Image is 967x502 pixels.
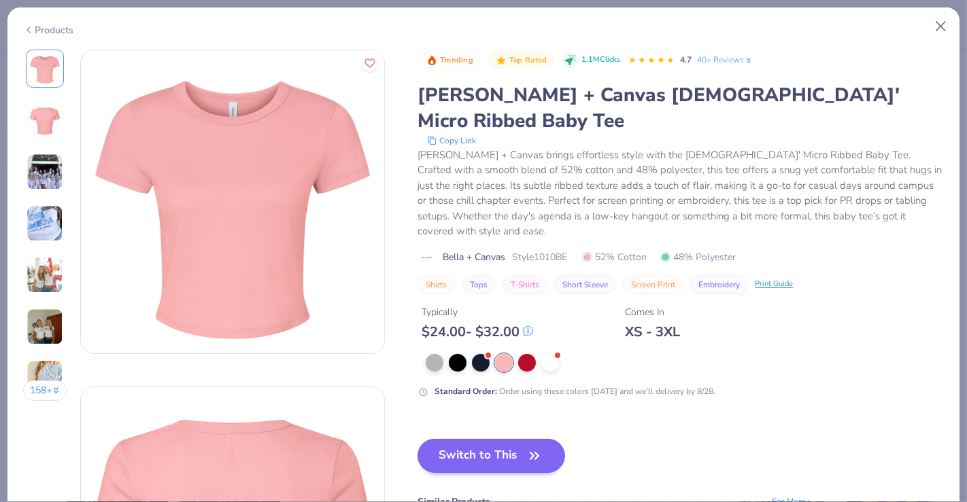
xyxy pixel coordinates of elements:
button: Badge Button [419,52,480,69]
span: Trending [440,56,473,64]
img: Front [81,50,384,353]
div: Typically [422,305,533,319]
span: 52% Cotton [582,250,647,264]
button: Like [361,54,379,72]
span: Top Rated [509,56,547,64]
div: Comes In [625,305,680,319]
button: Embroidery [690,275,748,294]
div: 4.7 Stars [628,50,675,71]
button: Screen Print [623,275,683,294]
div: $ 24.00 - $ 32.00 [422,323,533,340]
img: User generated content [27,360,63,397]
button: Tops [462,275,496,294]
span: 48% Polyester [660,250,736,264]
span: 1.1M Clicks [581,54,620,66]
button: Switch to This [418,439,565,473]
button: Shirts [418,275,455,294]
button: 158+ [23,380,67,401]
button: Badge Button [488,52,554,69]
img: User generated content [27,154,63,190]
img: Back [29,104,61,137]
img: Trending sort [426,55,437,66]
div: Products [23,23,74,37]
span: Bella + Canvas [443,250,505,264]
span: Style 1010BE [512,250,567,264]
div: XS - 3XL [625,323,680,340]
button: T-Shirts [503,275,547,294]
img: User generated content [27,257,63,293]
a: 40+ Reviews [697,54,753,66]
img: User generated content [27,308,63,345]
div: [PERSON_NAME] + Canvas [DEMOGRAPHIC_DATA]' Micro Ribbed Baby Tee [418,82,944,134]
button: copy to clipboard [423,134,480,147]
img: brand logo [418,252,436,263]
strong: Standard Order : [435,386,497,397]
div: Order using these colors [DATE] and we’ll delivery by 8/28. [435,385,715,397]
span: 4.7 [680,54,692,65]
button: Short Sleeve [554,275,616,294]
button: Close [928,14,954,39]
img: User generated content [27,205,63,242]
img: Front [29,52,61,85]
div: [PERSON_NAME] + Canvas brings effortless style with the [DEMOGRAPHIC_DATA]' Micro Ribbed Baby Tee... [418,147,944,239]
img: Top Rated sort [496,55,507,66]
div: Print Guide [755,279,793,290]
